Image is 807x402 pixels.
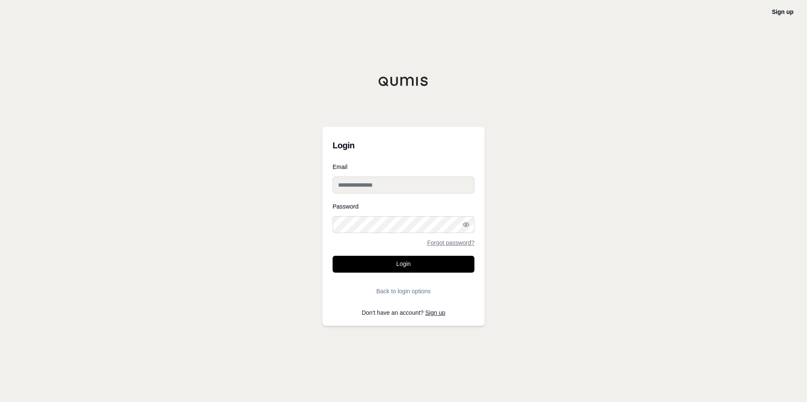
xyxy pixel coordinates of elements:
[333,310,474,316] p: Don't have an account?
[333,256,474,273] button: Login
[427,240,474,246] a: Forgot password?
[378,76,429,86] img: Qumis
[425,309,445,316] a: Sign up
[333,283,474,300] button: Back to login options
[333,137,474,154] h3: Login
[772,8,793,15] a: Sign up
[333,204,474,209] label: Password
[333,164,474,170] label: Email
